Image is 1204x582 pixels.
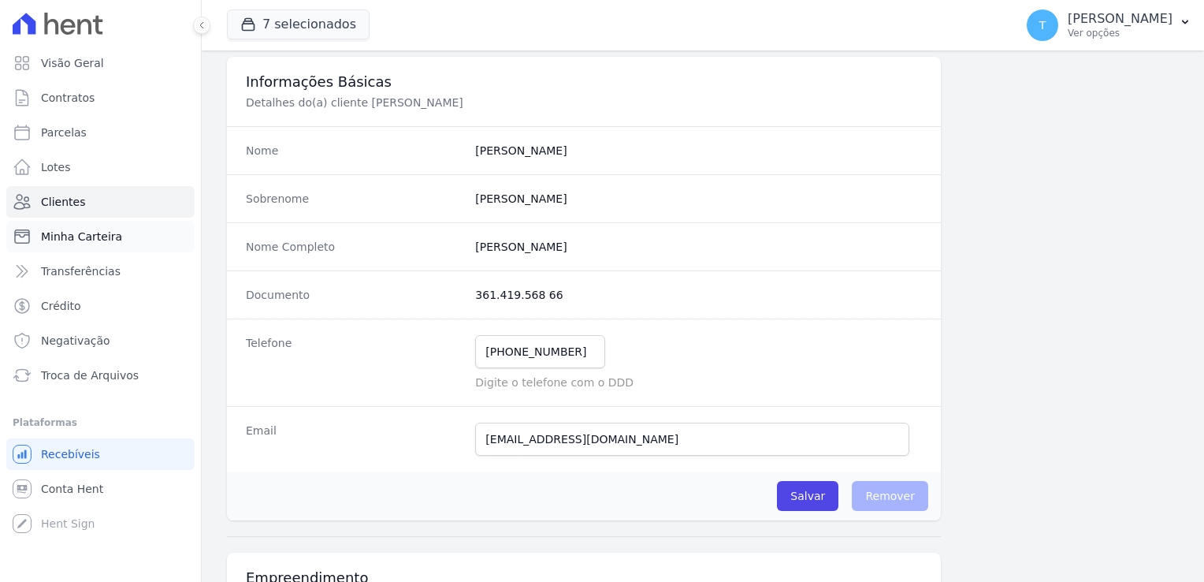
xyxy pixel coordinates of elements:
a: Visão Geral [6,47,195,79]
dt: Email [246,423,463,456]
dd: [PERSON_NAME] [475,239,922,255]
dt: Telefone [246,335,463,390]
a: Conta Hent [6,473,195,505]
span: Contratos [41,90,95,106]
div: Plataformas [13,413,188,432]
h3: Informações Básicas [246,73,922,91]
span: Parcelas [41,125,87,140]
p: Ver opções [1068,27,1172,39]
dt: Nome Completo [246,239,463,255]
span: Negativação [41,333,110,349]
a: Negativação [6,325,195,356]
span: Minha Carteira [41,229,122,244]
p: [PERSON_NAME] [1068,11,1172,27]
span: Visão Geral [41,55,104,71]
a: Clientes [6,186,195,218]
dd: [PERSON_NAME] [475,143,922,159]
dd: 361.419.568 66 [475,287,922,303]
a: Transferências [6,256,195,287]
span: Recebíveis [41,446,100,462]
a: Parcelas [6,117,195,148]
span: Remover [852,481,928,511]
p: Digite o telefone com o DDD [475,375,922,390]
a: Contratos [6,82,195,114]
span: Clientes [41,194,85,210]
a: Lotes [6,151,195,183]
a: Minha Carteira [6,221,195,252]
a: Recebíveis [6,438,195,470]
dt: Documento [246,287,463,303]
span: Troca de Arquivos [41,367,139,383]
a: Troca de Arquivos [6,360,195,391]
dt: Sobrenome [246,191,463,207]
button: 7 selecionados [227,9,370,39]
dd: [PERSON_NAME] [475,191,922,207]
span: Lotes [41,159,71,175]
button: T [PERSON_NAME] Ver opções [1014,3,1204,47]
input: Salvar [777,481,838,511]
a: Crédito [6,290,195,322]
p: Detalhes do(a) cliente [PERSON_NAME] [246,95,775,110]
span: T [1039,20,1046,31]
span: Transferências [41,263,121,279]
span: Crédito [41,298,81,314]
dt: Nome [246,143,463,159]
span: Conta Hent [41,481,103,497]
